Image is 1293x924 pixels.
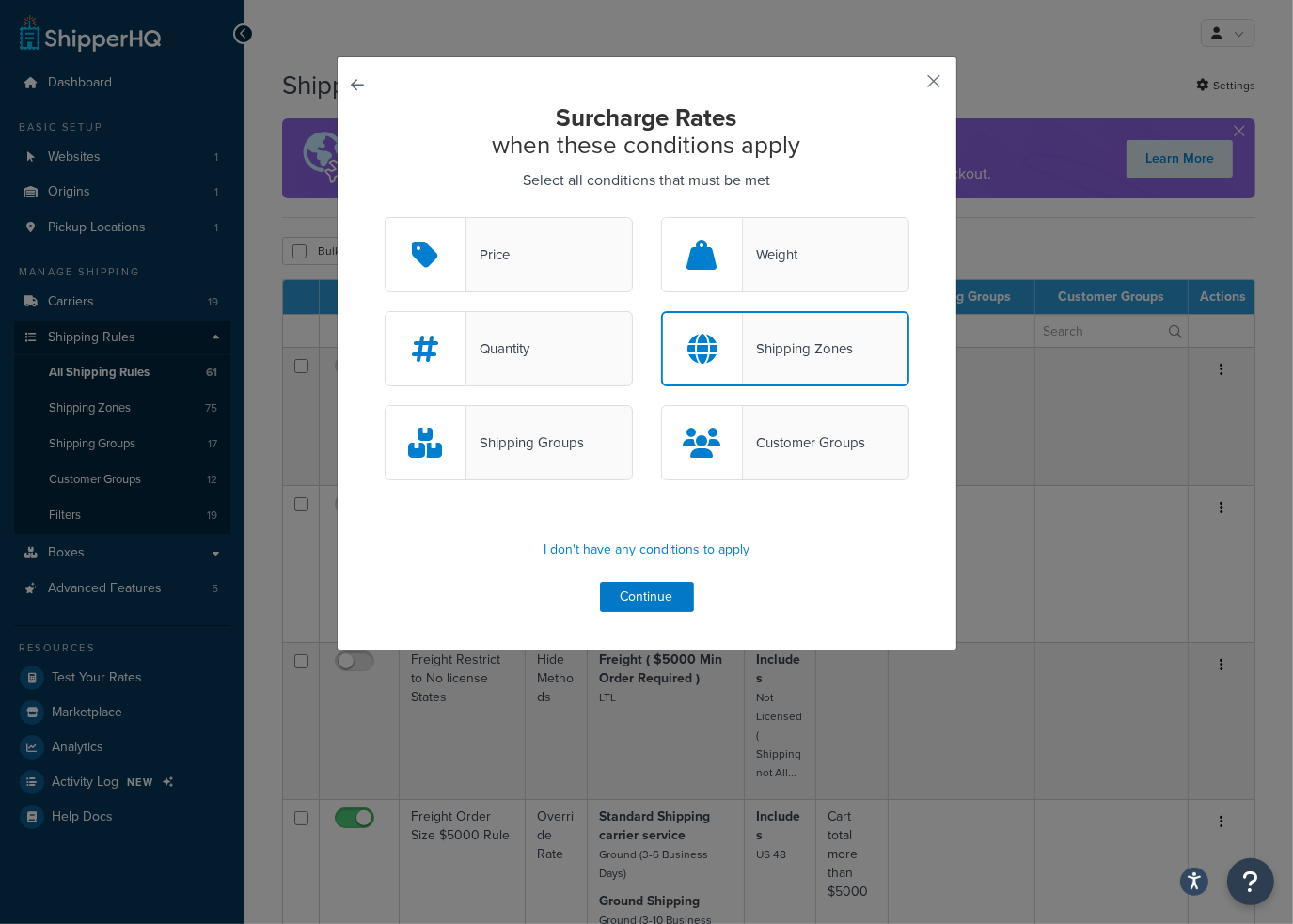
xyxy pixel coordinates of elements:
[743,242,797,268] div: Weight
[466,336,529,362] div: Quantity
[1227,858,1274,905] button: Open Resource Center
[385,537,909,563] p: I don't have any conditions to apply
[466,430,584,456] div: Shipping Groups
[557,100,737,135] strong: Surcharge Rates
[385,167,909,194] p: Select all conditions that must be met
[743,430,865,456] div: Customer Groups
[385,104,909,158] h2: when these conditions apply
[600,582,694,612] button: Continue
[466,242,510,268] div: Price
[743,336,853,362] div: Shipping Zones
